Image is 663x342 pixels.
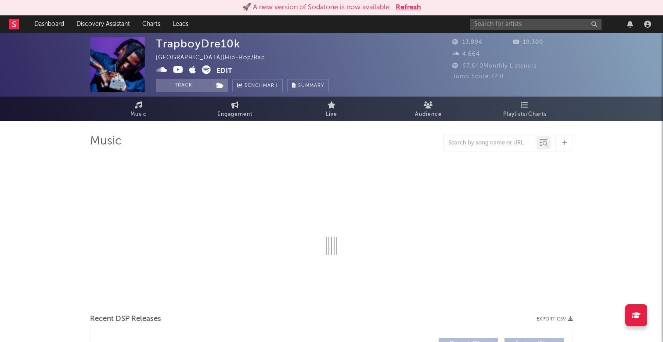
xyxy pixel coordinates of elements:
span: Music [130,109,147,120]
button: Summary [287,79,329,92]
div: 🚀 A new version of Sodatone is now available. [242,2,391,13]
a: Charts [136,15,166,33]
a: Music [90,97,187,121]
span: Summary [298,83,324,88]
a: Playlists/Charts [476,97,573,121]
a: Leads [166,15,195,33]
a: Audience [380,97,476,121]
button: Export CSV [537,317,573,322]
span: Recent DSP Releases [90,314,161,324]
a: Dashboard [28,15,70,33]
button: Edit [216,65,232,76]
div: [GEOGRAPHIC_DATA] | Hip-Hop/Rap [156,53,275,63]
span: Audience [415,109,442,120]
button: Track [156,79,211,92]
button: Refresh [396,2,421,13]
span: Playlists/Charts [503,109,547,120]
input: Search for artists [470,19,602,30]
input: Search by song name or URL [444,140,537,147]
span: Jump Score: 72.0 [452,74,504,79]
span: Engagement [217,109,252,120]
span: Live [326,109,337,120]
a: Discovery Assistant [70,15,136,33]
a: Engagement [187,97,283,121]
div: TrapboyDre10k [156,37,240,50]
a: Live [283,97,380,121]
span: 4,664 [452,51,480,57]
span: Benchmark [245,81,278,91]
span: 67,640 Monthly Listeners [452,63,537,69]
span: 19,300 [513,40,543,45]
a: Benchmark [232,79,283,92]
span: 13,894 [452,40,483,45]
